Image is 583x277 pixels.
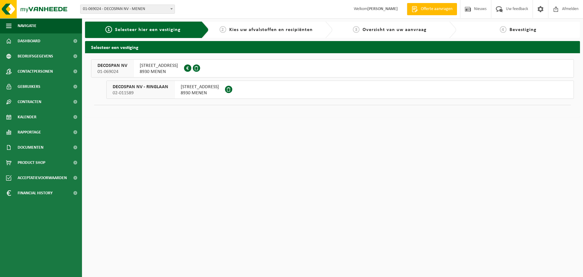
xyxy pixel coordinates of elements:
[363,27,427,32] span: Overzicht van uw aanvraag
[18,94,41,109] span: Contracten
[18,170,67,185] span: Acceptatievoorwaarden
[80,5,175,14] span: 01-069024 - DECOSPAN NV - MENEN
[18,18,36,33] span: Navigatie
[113,90,168,96] span: 02-011589
[91,59,574,78] button: DECOSPAN NV 01-069024 [STREET_ADDRESS]8930 MENEN
[140,63,178,69] span: [STREET_ADDRESS]
[18,49,53,64] span: Bedrijfsgegevens
[181,90,219,96] span: 8930 MENEN
[510,27,537,32] span: Bevestiging
[18,79,40,94] span: Gebruikers
[85,41,580,53] h2: Selecteer een vestiging
[18,155,45,170] span: Product Shop
[229,27,313,32] span: Kies uw afvalstoffen en recipiënten
[220,26,226,33] span: 2
[419,6,454,12] span: Offerte aanvragen
[80,5,175,13] span: 01-069024 - DECOSPAN NV - MENEN
[18,109,36,125] span: Kalender
[97,69,127,75] span: 01-069024
[18,140,43,155] span: Documenten
[18,64,53,79] span: Contactpersonen
[407,3,457,15] a: Offerte aanvragen
[353,26,360,33] span: 3
[105,26,112,33] span: 1
[181,84,219,90] span: [STREET_ADDRESS]
[106,81,574,99] button: DECOSPAN NV - RINGLAAN 02-011589 [STREET_ADDRESS]8930 MENEN
[367,7,398,11] strong: [PERSON_NAME]
[140,69,178,75] span: 8930 MENEN
[115,27,181,32] span: Selecteer hier een vestiging
[97,63,127,69] span: DECOSPAN NV
[18,33,40,49] span: Dashboard
[18,185,53,201] span: Financial History
[18,125,41,140] span: Rapportage
[113,84,168,90] span: DECOSPAN NV - RINGLAAN
[500,26,506,33] span: 4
